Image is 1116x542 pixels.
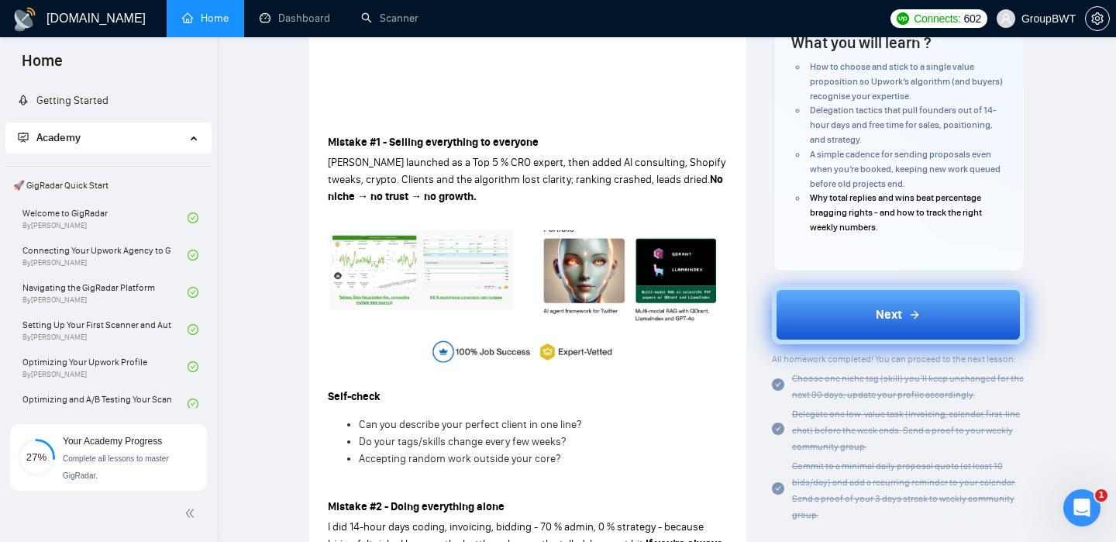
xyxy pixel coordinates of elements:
[328,136,539,149] strong: Mistake #1 - Selling everything to everyone
[22,238,188,272] a: Connecting Your Upwork Agency to GigRadarBy[PERSON_NAME]
[182,12,229,25] a: homeHome
[188,212,198,223] span: check-circle
[914,10,960,27] span: Connects:
[22,275,188,309] a: Navigating the GigRadar PlatformBy[PERSON_NAME]
[1085,12,1110,25] a: setting
[792,373,1024,400] span: Choose one niche tag (skill) you’ll keep unchanged for the next 90 days; update your profile acco...
[36,131,81,144] span: Academy
[7,170,209,201] span: 🚀 GigRadar Quick Start
[792,461,1016,520] span: Commit to a minimal daily proposal quota (at least 10 bids/day) and add a recurring reminder to y...
[772,285,1025,344] button: Next
[1085,6,1110,31] button: setting
[188,324,198,335] span: check-circle
[12,7,37,32] img: logo
[772,378,784,391] span: check-circle
[5,85,211,116] li: Getting Started
[63,436,162,447] span: Your Academy Progress
[361,12,418,25] a: searchScanner
[772,482,784,495] span: check-circle
[359,435,566,448] span: Do your tags/skills change every few weeks?
[876,306,902,324] span: Next
[810,61,1003,102] span: How to choose and stick to a single value proposition so Upwork’s algorithm (and buyers) recognis...
[18,94,108,107] a: rocketGetting Started
[328,173,723,203] strong: No niche → no trust → no growth.
[18,132,29,143] span: fund-projection-screen
[188,287,198,298] span: check-circle
[810,149,1001,189] span: A simple cadence for sending proposals even when you’re booked, keeping new work queued before ol...
[791,32,931,54] h4: What you will learn ?
[184,506,200,521] span: double-left
[328,156,725,186] span: [PERSON_NAME] launched as a Top 5 % CRO expert, then added AI consulting, Shopify tweaks, crypto....
[188,361,198,372] span: check-circle
[22,312,188,347] a: Setting Up Your First Scanner and Auto-BidderBy[PERSON_NAME]
[359,418,581,431] span: Can you describe your perfect client in one line?
[328,229,728,365] img: AD_4nXeXxqQWxbnobAMrfWJ7Y3RaMtsKz_-NzbgFzyaAMP7Ovn2XI8s6dLcS2XMOuvyiLATwrftosW6tKG_n72IZSMbWjH7CK...
[1086,12,1109,25] span: setting
[188,250,198,261] span: check-circle
[792,409,1020,452] span: Delegate one low-value task (invoicing, calendar, first-line chat) before the week ends. Send a p...
[22,201,188,235] a: Welcome to GigRadarBy[PERSON_NAME]
[328,500,505,513] strong: Mistake #2 - Doing everything alone
[810,192,982,233] span: Why total replies and wins beat percentage bragging rights - and how to track the right weekly nu...
[772,354,1016,364] span: All homework completed! You can proceed to the next lesson:
[964,10,981,27] span: 602
[18,131,81,144] span: Academy
[1063,489,1100,526] iframe: Intercom live chat
[260,12,330,25] a: dashboardDashboard
[810,105,997,145] span: Delegation tactics that pull founders out of 14-hour days and free time for sales, positioning, a...
[18,452,55,462] span: 27%
[328,390,381,403] strong: Self-check
[63,454,169,480] span: Complete all lessons to master GigRadar.
[188,399,198,409] span: check-circle
[9,50,75,82] span: Home
[22,350,188,384] a: Optimizing Your Upwork ProfileBy[PERSON_NAME]
[897,12,909,25] img: upwork-logo.png
[359,452,560,465] span: Accepting random work outside your core?
[1001,13,1011,24] span: user
[22,387,188,421] a: Optimizing and A/B Testing Your Scanner for Better ResultsBy[PERSON_NAME]
[1095,489,1107,502] span: 1
[772,423,784,435] span: check-circle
